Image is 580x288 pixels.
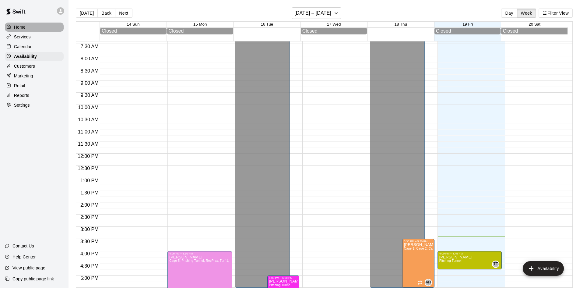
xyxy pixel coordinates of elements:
button: 20 Sat [529,22,540,27]
p: Services [14,34,31,40]
div: Closed [169,28,232,34]
div: Closed [102,28,165,34]
a: Services [5,32,64,41]
div: 4:00 PM – 4:45 PM: Available [438,251,502,269]
button: Next [115,9,132,18]
div: Aaron Hill [425,279,432,286]
span: 11:30 AM [76,141,100,147]
button: Day [501,9,517,18]
div: 3:30 PM – 5:30 PM: Available [402,239,434,288]
button: Back [97,9,115,18]
p: Marketing [14,73,33,79]
span: 3:30 PM [79,239,100,244]
p: Help Center [12,254,36,260]
span: 9:30 AM [79,93,100,98]
p: View public page [12,265,45,271]
span: 2:30 PM [79,215,100,220]
p: Reports [14,92,29,98]
span: AH [426,279,431,286]
span: Pitching Tunnel [269,283,291,287]
span: 8:00 AM [79,56,100,61]
button: 16 Tue [261,22,273,27]
p: Retail [14,83,25,89]
a: Availability [5,52,64,61]
p: Home [14,24,26,30]
p: Calendar [14,44,32,50]
div: 3:30 PM – 5:30 PM [404,240,433,243]
a: Reports [5,91,64,100]
a: Marketing [5,71,64,80]
button: 17 Wed [327,22,341,27]
span: Cage 1, Cage 2, Cage 3, Cage 4, Cage 5, Turf 1, Turf 2 [404,247,484,250]
span: 9:00 AM [79,80,100,86]
div: Travis Thompson [492,261,499,268]
span: 12:00 PM [76,154,100,159]
div: 5:00 PM – 6:00 PM [269,276,298,279]
button: Filter View [539,9,573,18]
p: Contact Us [12,243,34,249]
button: [DATE] [76,9,98,18]
span: 4:00 PM [79,251,100,256]
span: 10:00 AM [76,105,100,110]
span: 10:30 AM [76,117,100,122]
button: [DATE] – [DATE] [292,7,341,19]
span: 3:00 PM [79,227,100,232]
a: Calendar [5,42,64,51]
span: 8:30 AM [79,68,100,73]
span: 4:30 PM [79,263,100,268]
p: Copy public page link [12,276,54,282]
p: Customers [14,63,35,69]
span: 1:30 PM [79,190,100,195]
button: Week [517,9,536,18]
span: 2:00 PM [79,202,100,208]
span: 7:30 AM [79,44,100,49]
div: 4:00 PM – 8:30 PM [169,252,230,255]
span: 5:00 PM [79,276,100,281]
span: TT [494,261,498,267]
span: 11:00 AM [76,129,100,134]
button: 19 Fri [462,22,473,27]
div: 4:00 PM – 4:45 PM [439,252,500,255]
span: 1:00 PM [79,178,100,183]
a: Retail [5,81,64,90]
span: Pitching Tunnel [439,259,462,262]
span: 12:30 PM [76,166,100,171]
span: Cage 5, Pitching Tunnel, RecPlex, Turf 1, Turf 2, Cage 2, Cage 3, Cage 4 [169,259,276,262]
div: Closed [436,28,499,34]
p: Settings [14,102,30,108]
span: Recurring availability [417,280,422,285]
button: 14 Sun [127,22,139,27]
h6: [DATE] – [DATE] [294,9,331,17]
a: Home [5,23,64,32]
a: Settings [5,101,64,110]
a: Customers [5,62,64,71]
button: add [523,261,564,276]
div: Closed [503,28,566,34]
div: Closed [302,28,366,34]
button: 18 Thu [395,22,407,27]
button: 15 Mon [193,22,207,27]
p: Availability [14,53,37,59]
